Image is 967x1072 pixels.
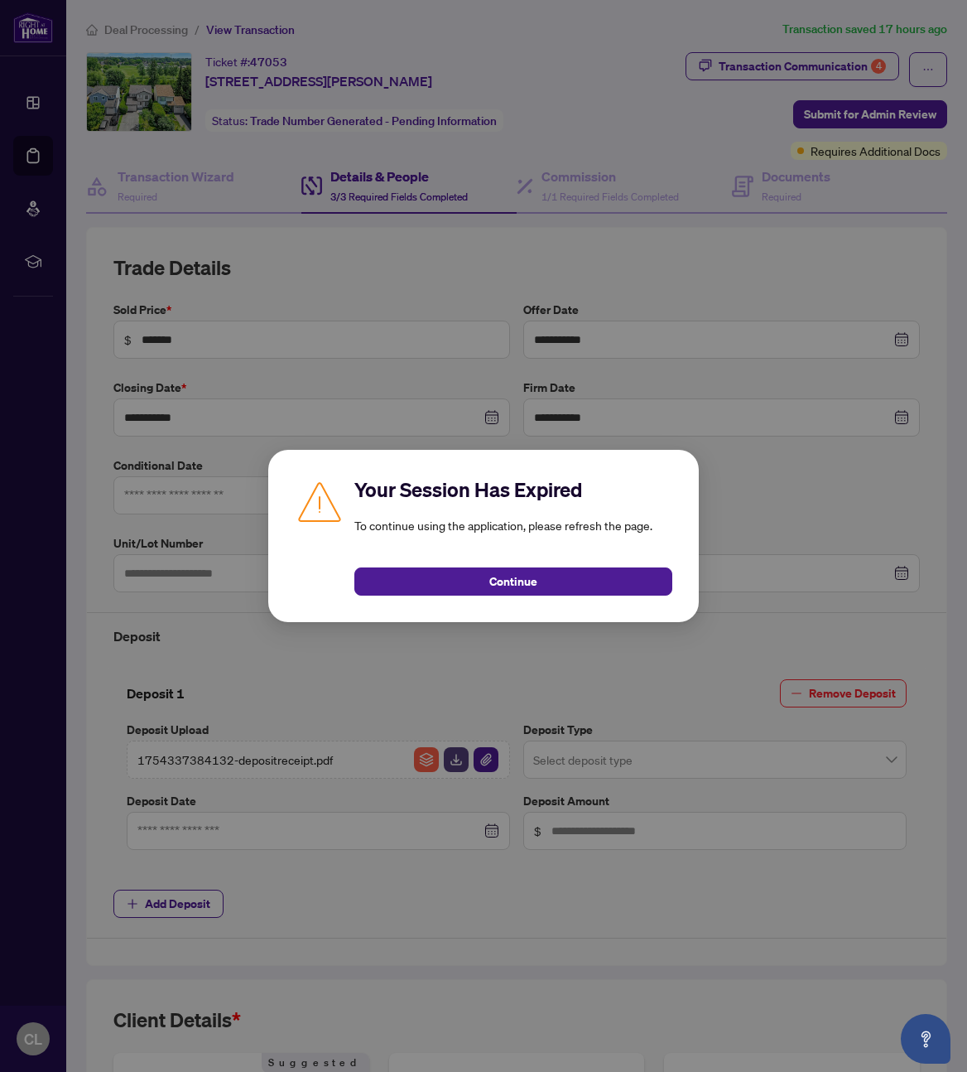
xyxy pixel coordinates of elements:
[354,476,672,503] h2: Your Session Has Expired
[295,476,344,526] img: Caution icon
[901,1014,950,1064] button: Open asap
[354,567,672,596] button: Continue
[354,476,672,596] div: To continue using the application, please refresh the page.
[489,568,537,595] span: Continue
